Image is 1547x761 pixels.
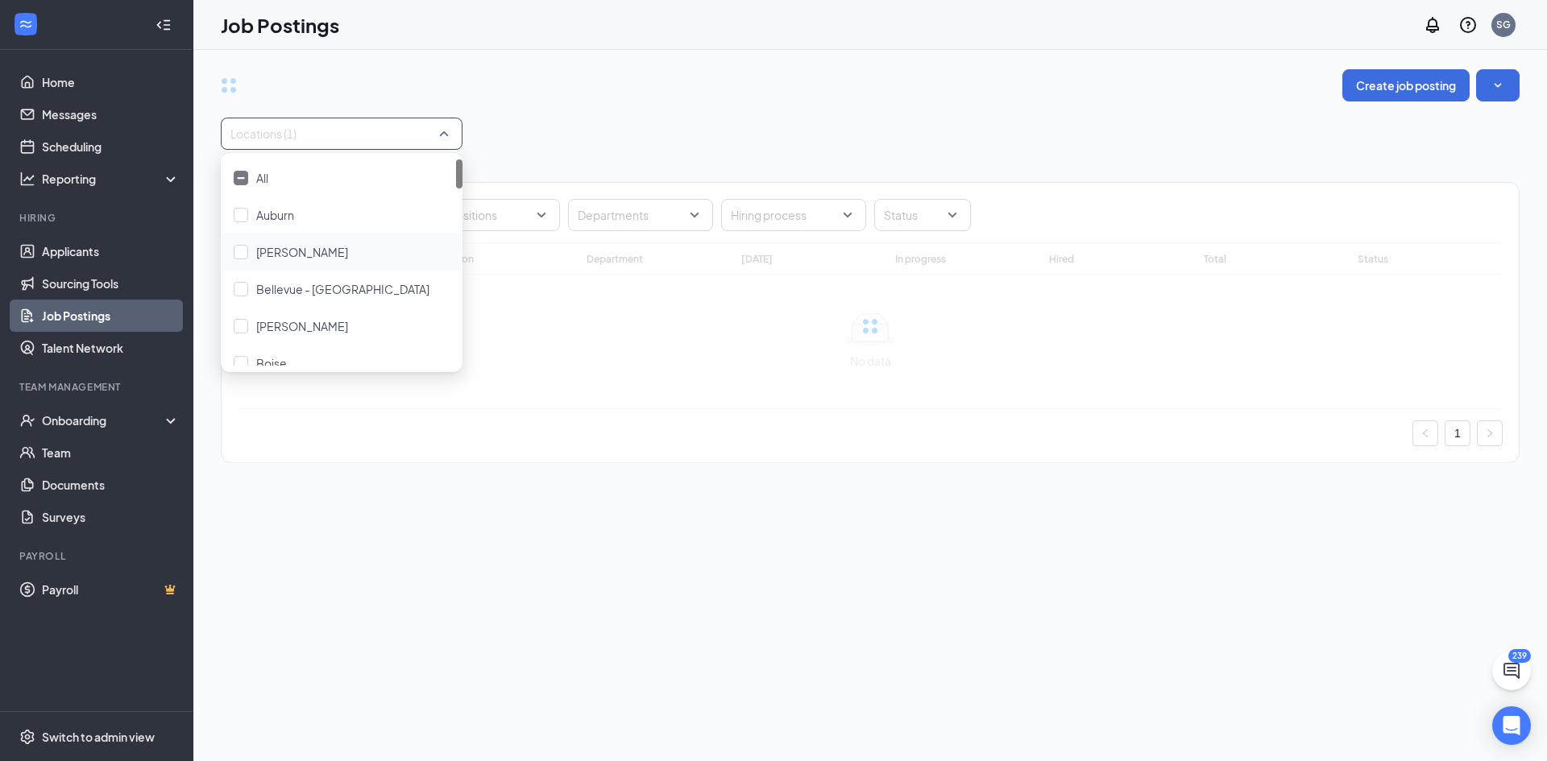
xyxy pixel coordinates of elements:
[1496,18,1511,31] div: SG
[221,308,462,345] div: Billings
[19,211,176,225] div: Hiring
[42,171,180,187] div: Reporting
[1445,421,1470,445] a: 1
[256,319,348,333] span: [PERSON_NAME]
[221,11,339,39] h1: Job Postings
[42,235,180,267] a: Applicants
[1477,420,1503,446] button: right
[42,300,180,332] a: Job Postings
[256,208,294,222] span: Auburn
[1423,15,1442,35] svg: Notifications
[1502,661,1521,680] svg: ChatActive
[256,356,287,370] span: Boise
[1490,77,1506,93] svg: SmallChevronDown
[1421,428,1430,438] span: left
[156,17,172,33] svg: Collapse
[1508,649,1531,663] div: 239
[42,436,180,469] a: Team
[42,501,180,533] a: Surveys
[42,130,180,163] a: Scheduling
[42,469,180,501] a: Documents
[19,412,35,428] svg: UserCheck
[42,66,180,98] a: Home
[1445,420,1470,446] li: 1
[1342,69,1470,101] button: Create job posting
[237,176,245,180] img: checkbox
[256,245,348,259] span: [PERSON_NAME]
[19,380,176,394] div: Team Management
[256,282,429,296] span: Bellevue - [GEOGRAPHIC_DATA]
[221,196,462,234] div: Auburn
[1412,420,1438,446] li: Previous Page
[1492,706,1531,745] div: Open Intercom Messenger
[256,171,268,185] span: All
[221,234,462,271] div: Belle Meade
[221,345,462,382] div: Boise
[19,171,35,187] svg: Analysis
[1476,69,1520,101] button: SmallChevronDown
[42,573,180,606] a: PayrollCrown
[221,271,462,308] div: Bellevue - Nashville
[1412,420,1438,446] button: left
[1458,15,1478,35] svg: QuestionInfo
[42,98,180,130] a: Messages
[42,267,180,300] a: Sourcing Tools
[19,729,35,745] svg: Settings
[1492,651,1531,690] button: ChatActive
[18,16,34,32] svg: WorkstreamLogo
[1485,428,1495,438] span: right
[1477,420,1503,446] li: Next Page
[19,549,176,563] div: Payroll
[42,332,180,364] a: Talent Network
[42,729,155,745] div: Switch to admin view
[221,159,462,196] div: All
[42,412,166,428] div: Onboarding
